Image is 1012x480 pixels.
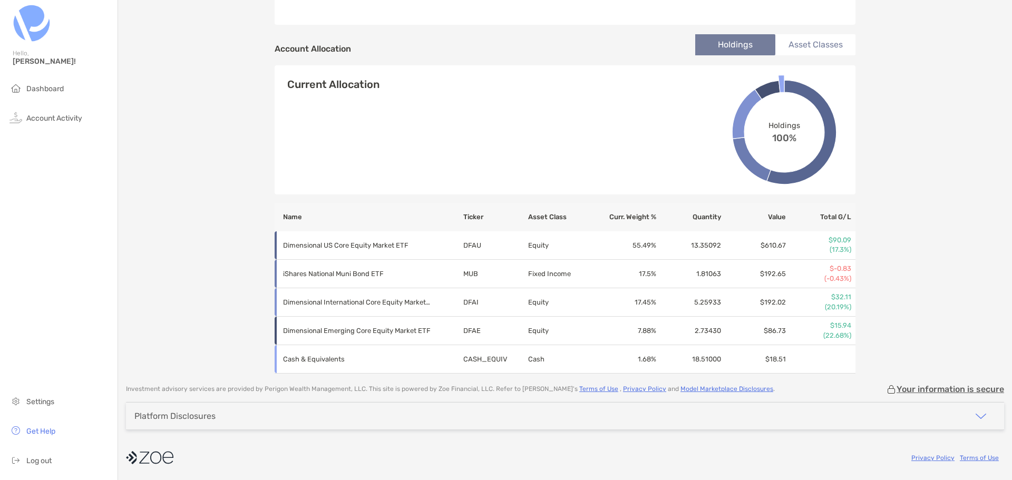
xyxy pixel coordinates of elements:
[283,267,431,280] p: iShares National Muni Bond ETF
[9,454,22,466] img: logout icon
[463,203,528,231] th: Ticker
[722,203,786,231] th: Value
[722,345,786,374] td: $18.51
[960,454,999,462] a: Terms of Use
[463,231,528,260] td: DFAU
[787,274,851,283] p: (-0.43%)
[787,245,851,254] p: (17.3%)
[9,395,22,407] img: settings icon
[26,397,54,406] span: Settings
[722,260,786,288] td: $192.65
[657,203,722,231] th: Quantity
[463,260,528,288] td: MUB
[283,352,431,366] p: Cash & Equivalents
[463,288,528,317] td: DFAI
[787,236,851,245] p: $90.09
[911,454,955,462] a: Privacy Policy
[528,288,592,317] td: Equity
[275,203,463,231] th: Name
[528,231,592,260] td: Equity
[775,34,855,55] li: Asset Classes
[126,446,173,469] img: company logo
[592,345,657,374] td: 1.68 %
[26,114,82,123] span: Account Activity
[722,288,786,317] td: $192.02
[897,384,1004,394] p: Your information is secure
[722,231,786,260] td: $610.67
[9,111,22,124] img: activity icon
[592,260,657,288] td: 17.5 %
[768,121,800,130] span: Holdings
[9,82,22,94] img: household icon
[283,324,431,337] p: Dimensional Emerging Core Equity Market ETF
[592,231,657,260] td: 55.49 %
[528,345,592,374] td: Cash
[528,203,592,231] th: Asset Class
[657,288,722,317] td: 5.25933
[26,84,64,93] span: Dashboard
[592,317,657,345] td: 7.88 %
[579,385,618,393] a: Terms of Use
[9,424,22,437] img: get-help icon
[26,427,55,436] span: Get Help
[787,264,851,273] p: $-0.83
[287,78,379,91] h4: Current Allocation
[463,345,528,374] td: CASH_EQUIV
[787,321,851,330] p: $15.94
[13,57,111,66] span: [PERSON_NAME]!
[787,331,851,340] p: (22.68%)
[126,385,775,393] p: Investment advisory services are provided by Perigon Wealth Management, LLC . This site is powere...
[26,456,52,465] span: Log out
[528,260,592,288] td: Fixed Income
[592,203,657,231] th: Curr. Weight %
[695,34,775,55] li: Holdings
[528,317,592,345] td: Equity
[680,385,773,393] a: Model Marketplace Disclosures
[134,411,216,421] div: Platform Disclosures
[592,288,657,317] td: 17.45 %
[657,317,722,345] td: 2.73430
[787,292,851,302] p: $32.11
[13,4,51,42] img: Zoe Logo
[786,203,855,231] th: Total G/L
[975,410,987,423] img: icon arrow
[657,260,722,288] td: 1.81063
[283,239,431,252] p: Dimensional US Core Equity Market ETF
[772,130,796,143] span: 100%
[787,302,851,312] p: (20.19%)
[657,345,722,374] td: 18.51000
[722,317,786,345] td: $86.73
[657,231,722,260] td: 13.35092
[275,44,351,54] h4: Account Allocation
[283,296,431,309] p: Dimensional International Core Equity Market ETF
[463,317,528,345] td: DFAE
[623,385,666,393] a: Privacy Policy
